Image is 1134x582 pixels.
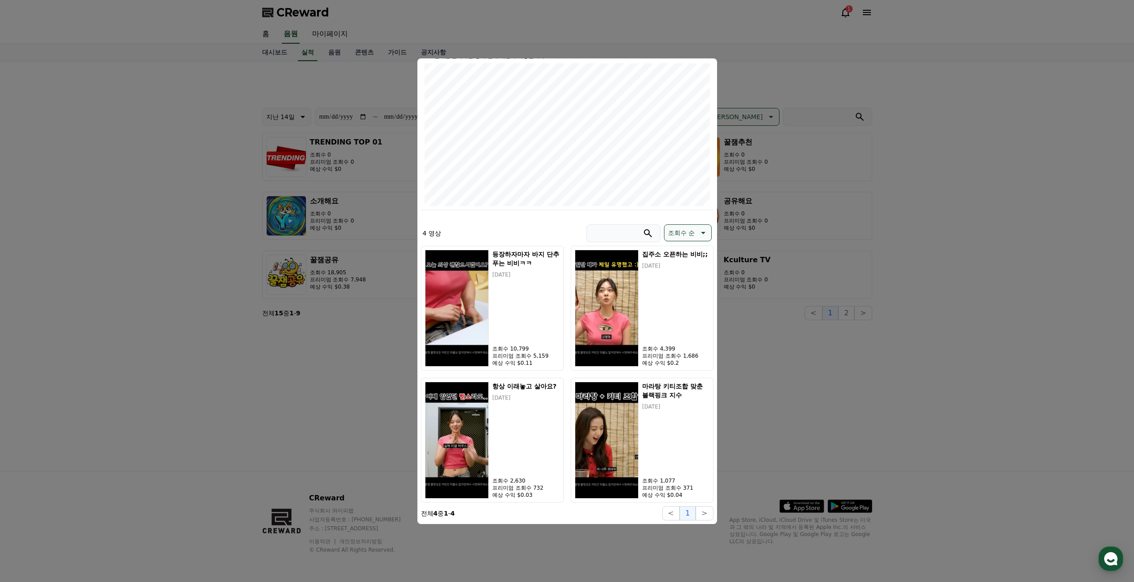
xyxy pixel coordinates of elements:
p: 프리미엄 조회수 732 [492,484,559,491]
p: 조회수 4,399 [642,345,709,352]
p: [DATE] [492,271,559,278]
p: 예상 수익 $0.11 [492,359,559,367]
h5: 마라탕 키티조합 맞춘 블랙핑크 지수 [642,382,709,400]
button: 집주소 오픈하는 비비;; 집주소 오픈하는 비비;; [DATE] 조회수 4,399 프리미엄 조회수 1,686 예상 수익 $0.2 [571,246,713,371]
p: [DATE] [642,262,709,269]
p: 조회수 1,077 [642,477,709,484]
button: 마라탕 키티조합 맞춘 블랙핑크 지수 마라탕 키티조합 맞춘 블랙핑크 지수 [DATE] 조회수 1,077 프리미엄 조회수 371 예상 수익 $0.04 [571,378,713,503]
button: 등장하자마자 바지 단추푸는 비비ㅋㅋ 등장하자마자 바지 단추푸는 비비ㅋㅋ [DATE] 조회수 10,799 프리미엄 조회수 5,159 예상 수익 $0.11 [421,246,564,371]
strong: 4 [450,510,455,517]
strong: 4 [433,510,438,517]
span: 대화 [82,297,92,304]
p: 프리미엄 조회수 371 [642,484,709,491]
div: modal [417,58,717,524]
p: 4 영상 [423,229,441,238]
button: 항상 이래놓고 살아요? 항상 이래놓고 살아요? [DATE] 조회수 2,630 프리미엄 조회수 732 예상 수익 $0.03 [421,378,564,503]
span: 설정 [138,296,148,303]
strong: 1 [444,510,448,517]
span: 홈 [28,296,33,303]
button: < [662,506,680,520]
img: 등장하자마자 바지 단추푸는 비비ㅋㅋ [425,250,489,367]
img: 집주소 오픈하는 비비;; [575,250,639,367]
button: 조회수 순 [664,224,711,241]
a: 설정 [115,283,171,305]
p: 조회수 순 [668,227,695,239]
p: 프리미엄 조회수 1,686 [642,352,709,359]
img: 항상 이래놓고 살아요? [425,382,489,499]
h5: 등장하자마자 바지 단추푸는 비비ㅋㅋ [492,250,559,268]
a: 대화 [59,283,115,305]
p: 전체 중 - [421,509,455,518]
p: 조회수 10,799 [492,345,559,352]
img: 마라탕 키티조합 맞춘 블랙핑크 지수 [575,382,639,499]
p: 프리미엄 조회수 5,159 [492,352,559,359]
button: 1 [680,506,696,520]
a: 홈 [3,283,59,305]
h5: 항상 이래놓고 살아요? [492,382,559,391]
p: 조회수 2,630 [492,477,559,484]
p: [DATE] [642,403,709,410]
h5: 집주소 오픈하는 비비;; [642,250,709,259]
p: 예상 수익 $0.04 [642,491,709,499]
p: 예상 수익 $0.03 [492,491,559,499]
p: 예상 수익 $0.2 [642,359,709,367]
p: [DATE] [492,394,559,401]
button: > [696,506,713,520]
